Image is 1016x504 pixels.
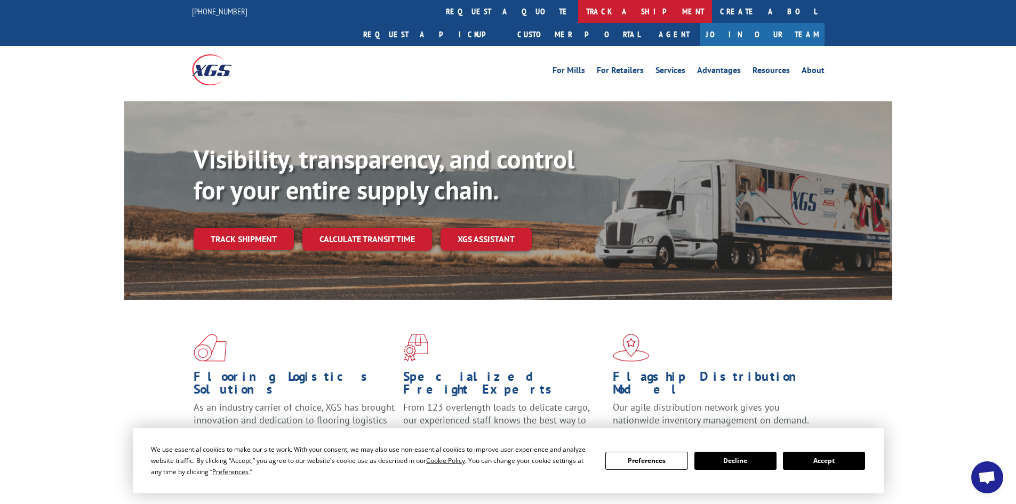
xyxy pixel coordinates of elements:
[194,401,395,439] span: As an industry carrier of choice, XGS has brought innovation and dedication to flooring logistics...
[509,23,648,46] a: Customer Portal
[605,452,687,470] button: Preferences
[133,428,884,493] div: Cookie Consent Prompt
[192,6,247,17] a: [PHONE_NUMBER]
[783,452,865,470] button: Accept
[597,66,644,78] a: For Retailers
[553,66,585,78] a: For Mills
[694,452,777,470] button: Decline
[613,401,809,426] span: Our agile distribution network gives you nationwide inventory management on demand.
[426,456,465,465] span: Cookie Policy
[971,461,1003,493] a: Open chat
[355,23,509,46] a: Request a pickup
[151,444,593,477] div: We use essential cookies to make our site work. With your consent, we may also use non-essential ...
[194,370,395,401] h1: Flooring Logistics Solutions
[753,66,790,78] a: Resources
[302,228,432,251] a: Calculate transit time
[194,228,294,250] a: Track shipment
[697,66,741,78] a: Advantages
[700,23,825,46] a: Join Our Team
[441,228,532,251] a: XGS ASSISTANT
[403,370,605,401] h1: Specialized Freight Experts
[194,334,227,362] img: xgs-icon-total-supply-chain-intelligence-red
[403,401,605,449] p: From 123 overlength loads to delicate cargo, our experienced staff knows the best way to move you...
[194,142,574,206] b: Visibility, transparency, and control for your entire supply chain.
[648,23,700,46] a: Agent
[403,334,428,362] img: xgs-icon-focused-on-flooring-red
[613,334,650,362] img: xgs-icon-flagship-distribution-model-red
[212,467,249,476] span: Preferences
[802,66,825,78] a: About
[655,66,685,78] a: Services
[613,370,814,401] h1: Flagship Distribution Model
